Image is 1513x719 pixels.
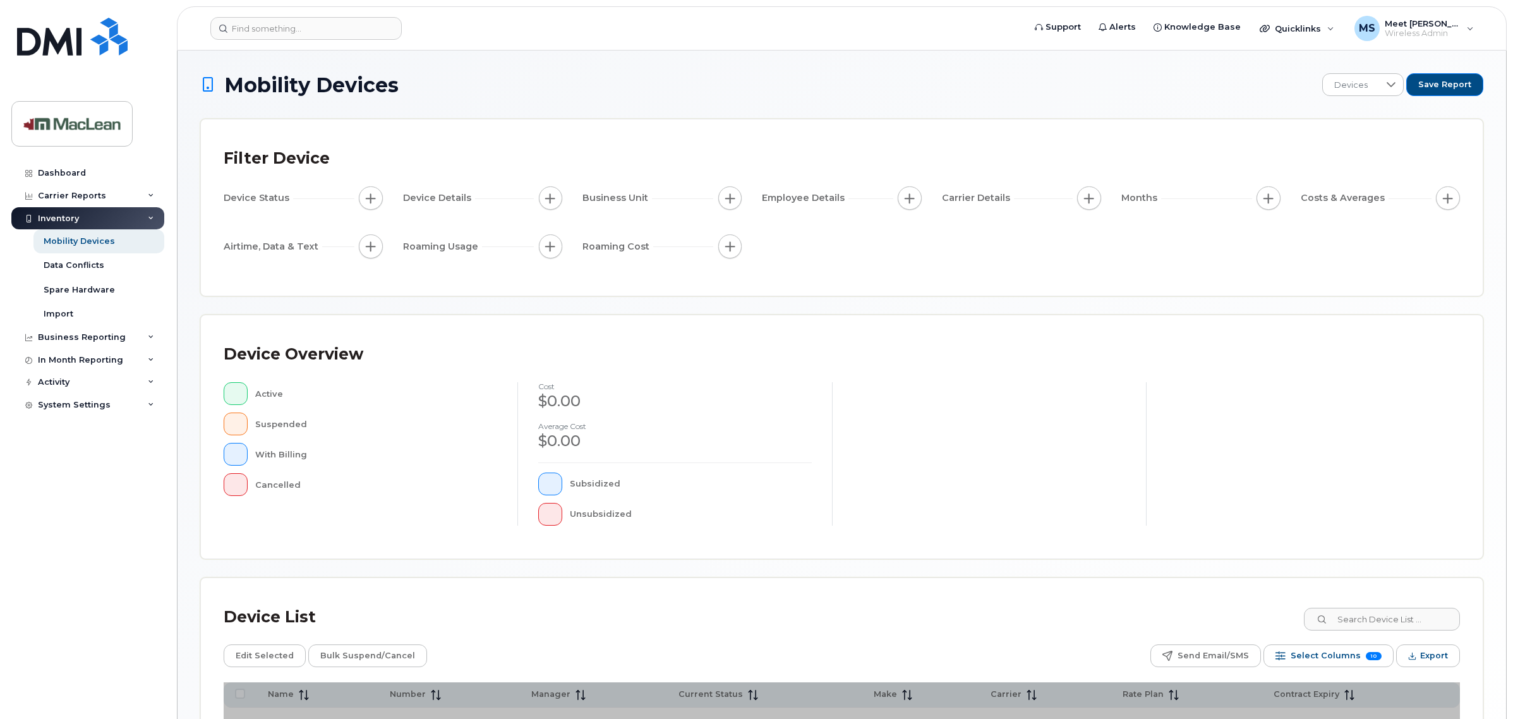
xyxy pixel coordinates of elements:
button: Send Email/SMS [1150,644,1261,667]
h4: Average cost [538,422,811,430]
div: Subsidized [570,473,812,495]
span: Roaming Cost [582,240,653,253]
span: Device Details [403,191,475,205]
span: Export [1420,646,1448,665]
div: $0.00 [538,390,811,412]
button: Select Columns 10 [1263,644,1394,667]
div: Filter Device [224,142,330,175]
input: Search Device List ... [1304,608,1460,631]
span: Roaming Usage [403,240,482,253]
div: Unsubsidized [570,503,812,526]
span: Edit Selected [236,646,294,665]
button: Edit Selected [224,644,306,667]
button: Save Report [1406,73,1483,96]
span: Carrier Details [942,191,1014,205]
span: Select Columns [1291,646,1361,665]
div: Active [255,382,498,405]
span: 10 [1366,652,1382,660]
span: Save Report [1418,79,1471,90]
h4: cost [538,382,811,390]
span: Employee Details [762,191,848,205]
button: Bulk Suspend/Cancel [308,644,427,667]
span: Business Unit [582,191,652,205]
span: Device Status [224,191,293,205]
span: Airtime, Data & Text [224,240,322,253]
div: Device Overview [224,338,363,371]
div: Device List [224,601,316,634]
span: Bulk Suspend/Cancel [320,646,415,665]
div: Cancelled [255,473,498,496]
span: Send Email/SMS [1178,646,1249,665]
span: Mobility Devices [224,74,399,96]
div: Suspended [255,413,498,435]
span: Costs & Averages [1301,191,1389,205]
span: Months [1121,191,1161,205]
button: Export [1396,644,1460,667]
div: With Billing [255,443,498,466]
div: $0.00 [538,430,811,452]
span: Devices [1323,74,1379,97]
